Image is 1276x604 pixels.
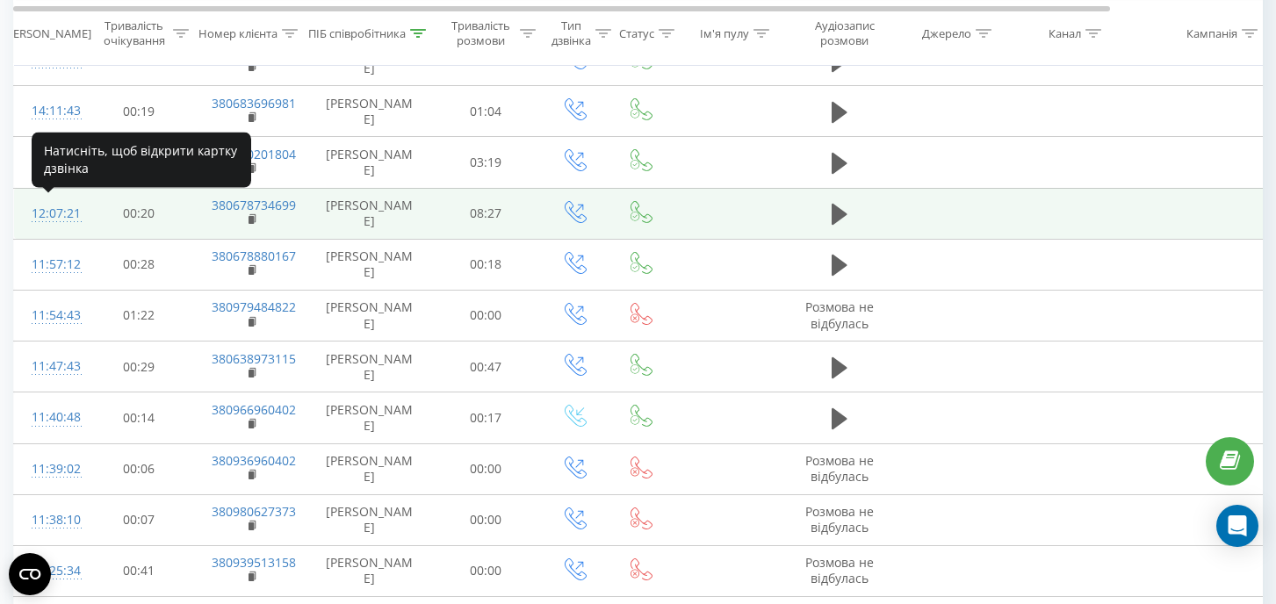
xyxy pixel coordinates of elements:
span: Розмова не відбулась [805,298,874,331]
div: 11:47:43 [32,349,67,384]
a: 380638973115 [212,350,296,367]
div: Кампанія [1186,25,1237,40]
div: Тип дзвінка [551,18,591,48]
span: Розмова не відбулась [805,554,874,586]
div: 11:40:48 [32,400,67,435]
div: [PERSON_NAME] [3,25,91,40]
div: Статус [619,25,654,40]
div: Натисніть, щоб відкрити картку дзвінка [32,132,251,187]
div: Open Intercom Messenger [1216,505,1258,547]
a: 380939513158 [212,554,296,571]
a: 380683696981 [212,95,296,111]
td: [PERSON_NAME] [308,188,431,239]
td: [PERSON_NAME] [308,86,431,137]
td: 00:17 [431,392,541,443]
div: ПІБ співробітника [308,25,406,40]
td: 00:41 [84,545,194,596]
td: 00:19 [84,86,194,137]
div: 11:38:10 [32,503,67,537]
a: 380980627373 [212,503,296,520]
td: [PERSON_NAME] [308,342,431,392]
a: 380960201804 [212,146,296,162]
div: 14:11:43 [32,94,67,128]
td: [PERSON_NAME] [308,239,431,290]
div: 11:54:43 [32,298,67,333]
td: [PERSON_NAME] [308,494,431,545]
div: 11:57:12 [32,248,67,282]
div: Джерело [922,25,971,40]
a: 380966960402 [212,401,296,418]
td: [PERSON_NAME] [308,443,431,494]
td: 00:06 [84,443,194,494]
td: 00:00 [431,545,541,596]
a: 380678880167 [212,248,296,264]
div: 11:39:02 [32,452,67,486]
div: Тривалість розмови [446,18,515,48]
td: 00:00 [431,443,541,494]
td: 03:19 [431,137,541,188]
td: 01:04 [431,86,541,137]
div: 11:25:34 [32,554,67,588]
td: 00:29 [84,342,194,392]
td: 00:18 [431,239,541,290]
td: 00:07 [84,494,194,545]
div: Номер клієнта [198,25,278,40]
a: 380936960402 [212,452,296,469]
span: Розмова не відбулась [805,452,874,485]
div: Ім'я пулу [700,25,749,40]
div: Тривалість очікування [99,18,169,48]
td: 00:20 [84,188,194,239]
td: 01:22 [84,290,194,341]
td: [PERSON_NAME] [308,545,431,596]
a: 380678734699 [212,197,296,213]
td: 00:47 [431,342,541,392]
div: Аудіозапис розмови [802,18,887,48]
td: [PERSON_NAME] [308,290,431,341]
div: 12:07:21 [32,197,67,231]
td: 00:28 [84,239,194,290]
td: 00:14 [84,392,194,443]
a: 380979484822 [212,298,296,315]
td: 00:00 [431,494,541,545]
td: 08:27 [431,188,541,239]
td: [PERSON_NAME] [308,392,431,443]
div: Канал [1049,25,1081,40]
button: Open CMP widget [9,553,51,595]
span: Розмова не відбулась [805,503,874,536]
td: [PERSON_NAME] [308,137,431,188]
td: 00:00 [431,290,541,341]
